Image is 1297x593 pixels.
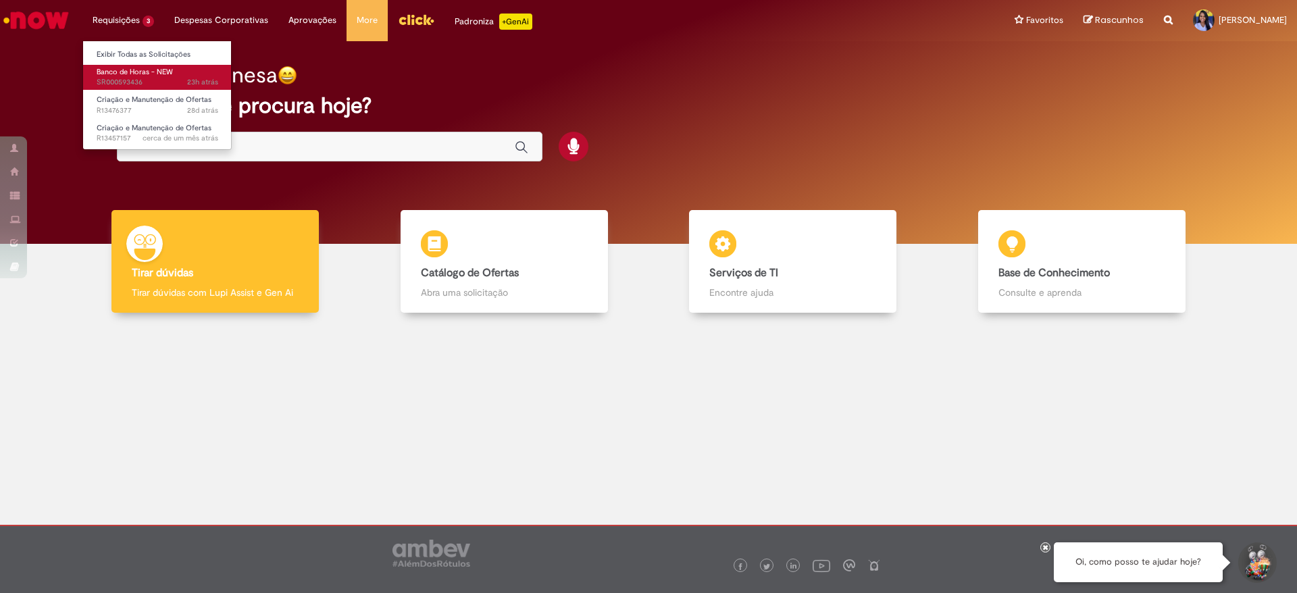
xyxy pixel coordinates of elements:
time: 30/09/2025 08:42:39 [187,77,218,87]
span: R13457157 [97,133,218,144]
a: Aberto SR000593436 : Banco de Horas - NEW [83,65,232,90]
span: Favoritos [1026,14,1063,27]
span: R13476377 [97,105,218,116]
img: logo_footer_workplace.png [843,559,855,571]
time: 28/08/2025 11:26:22 [143,133,218,143]
img: logo_footer_ambev_rotulo_gray.png [392,540,470,567]
button: Iniciar Conversa de Suporte [1236,542,1277,583]
a: Tirar dúvidas Tirar dúvidas com Lupi Assist e Gen Ai [71,210,360,313]
img: happy-face.png [278,66,297,85]
p: Consulte e aprenda [998,286,1165,299]
h2: O que você procura hoje? [117,94,1181,118]
span: cerca de um mês atrás [143,133,218,143]
p: Encontre ajuda [709,286,876,299]
span: Requisições [93,14,140,27]
a: Aberto R13476377 : Criação e Manutenção de Ofertas [83,93,232,118]
img: logo_footer_linkedin.png [790,563,797,571]
span: Criação e Manutenção de Ofertas [97,123,211,133]
span: 28d atrás [187,105,218,115]
span: [PERSON_NAME] [1219,14,1287,26]
div: Oi, como posso te ajudar hoje? [1054,542,1223,582]
b: Base de Conhecimento [998,266,1110,280]
span: Despesas Corporativas [174,14,268,27]
span: More [357,14,378,27]
img: click_logo_yellow_360x200.png [398,9,434,30]
a: Exibir Todas as Solicitações [83,47,232,62]
img: logo_footer_twitter.png [763,563,770,570]
img: logo_footer_naosei.png [868,559,880,571]
b: Tirar dúvidas [132,266,193,280]
p: +GenAi [499,14,532,30]
a: Aberto R13457157 : Criação e Manutenção de Ofertas [83,121,232,146]
a: Serviços de TI Encontre ajuda [648,210,938,313]
img: logo_footer_youtube.png [813,557,830,574]
span: Criação e Manutenção de Ofertas [97,95,211,105]
a: Rascunhos [1084,14,1144,27]
img: ServiceNow [1,7,71,34]
p: Tirar dúvidas com Lupi Assist e Gen Ai [132,286,299,299]
div: Padroniza [455,14,532,30]
span: 3 [143,16,154,27]
img: logo_footer_facebook.png [737,563,744,570]
span: Aprovações [288,14,336,27]
b: Catálogo de Ofertas [421,266,519,280]
a: Catálogo de Ofertas Abra uma solicitação [360,210,649,313]
span: 23h atrás [187,77,218,87]
span: Rascunhos [1095,14,1144,26]
p: Abra uma solicitação [421,286,588,299]
a: Base de Conhecimento Consulte e aprenda [938,210,1227,313]
span: Banco de Horas - NEW [97,67,173,77]
b: Serviços de TI [709,266,778,280]
ul: Requisições [82,41,232,150]
span: SR000593436 [97,77,218,88]
time: 03/09/2025 11:43:05 [187,105,218,115]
